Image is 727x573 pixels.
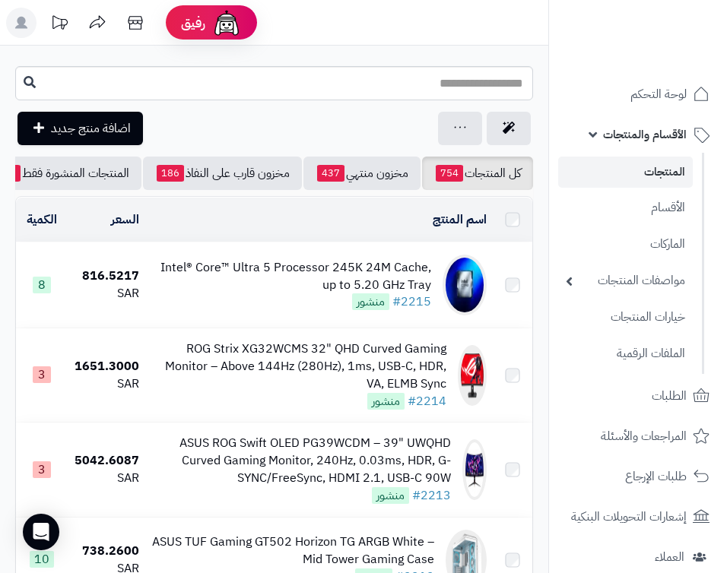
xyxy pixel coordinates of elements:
[601,426,687,447] span: المراجعات والأسئلة
[367,393,405,410] span: منشور
[33,461,51,478] span: 3
[74,452,139,470] div: 5042.6087
[143,157,302,190] a: مخزون قارب على النفاذ186
[422,157,533,190] a: كل المنتجات754
[433,211,487,229] a: اسم المنتج
[558,192,693,224] a: الأقسام
[151,533,434,568] div: ASUS TUF Gaming GT502 Horizon TG ARGB White – Mid Tower Gaming Case
[625,466,687,487] span: طلبات الإرجاع
[352,293,389,310] span: منشور
[33,277,51,293] span: 8
[624,30,713,62] img: logo-2.png
[630,84,687,105] span: لوحة التحكم
[157,165,184,182] span: 186
[23,514,59,550] div: Open Intercom Messenger
[558,76,718,112] a: لوحة التحكم
[443,255,487,315] img: Intel® Core™ Ultra 5 Processor 245K 24M Cache, up to 5.20 GHz Tray
[571,506,687,527] span: إشعارات التحويلات البنكية
[30,551,54,568] span: 10
[151,259,431,294] div: Intel® Core™ Ultra 5 Processor 245K 24M Cache, up to 5.20 GHz Tray
[74,268,139,285] div: 816.5217
[74,470,139,487] div: SAR
[33,366,51,383] span: 3
[558,157,693,188] a: المنتجات
[74,358,139,375] div: 1651.3000
[181,14,205,32] span: رفيق
[652,385,687,407] span: الطلبات
[558,264,693,297] a: مواصفات المنتجات
[51,119,131,138] span: اضافة منتج جديد
[558,499,718,535] a: إشعارات التحويلات البنكية
[17,112,143,145] a: اضافة منتج جديد
[558,228,693,261] a: الماركات
[558,301,693,334] a: خيارات المنتجات
[74,543,139,560] div: 738.2600
[27,211,57,229] a: الكمية
[558,458,718,495] a: طلبات الإرجاع
[412,486,451,505] a: #2213
[558,378,718,414] a: الطلبات
[151,435,452,487] div: ASUS ROG Swift OLED PG39WCDM – 39" UWQHD Curved Gaming Monitor, 240Hz, 0.03ms, HDR, G-SYNC/FreeSy...
[74,375,139,393] div: SAR
[211,8,242,38] img: ai-face.png
[372,487,409,504] span: منشور
[436,165,463,182] span: 754
[408,392,446,410] a: #2214
[74,285,139,302] div: SAR
[317,165,344,182] span: 437
[458,345,487,406] img: ROG Strix XG32WCMS 32" QHD Curved Gaming Monitor – Above 144Hz (280Hz), 1ms, USB-C, HDR, VA, ELMB...
[40,8,78,42] a: تحديثات المنصة
[558,418,718,454] a: المراجعات والأسئلة
[462,439,487,500] img: ASUS ROG Swift OLED PG39WCDM – 39" UWQHD Curved Gaming Monitor, 240Hz, 0.03ms, HDR, G-SYNC/FreeSy...
[303,157,421,190] a: مخزون منتهي437
[558,337,693,370] a: الملفات الرقمية
[151,340,447,393] div: ROG Strix XG32WCMS 32" QHD Curved Gaming Monitor – Above 144Hz (280Hz), 1ms, USB-C, HDR, VA, ELMB...
[392,293,431,311] a: #2215
[111,211,139,229] a: السعر
[655,546,684,568] span: العملاء
[603,124,687,145] span: الأقسام والمنتجات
